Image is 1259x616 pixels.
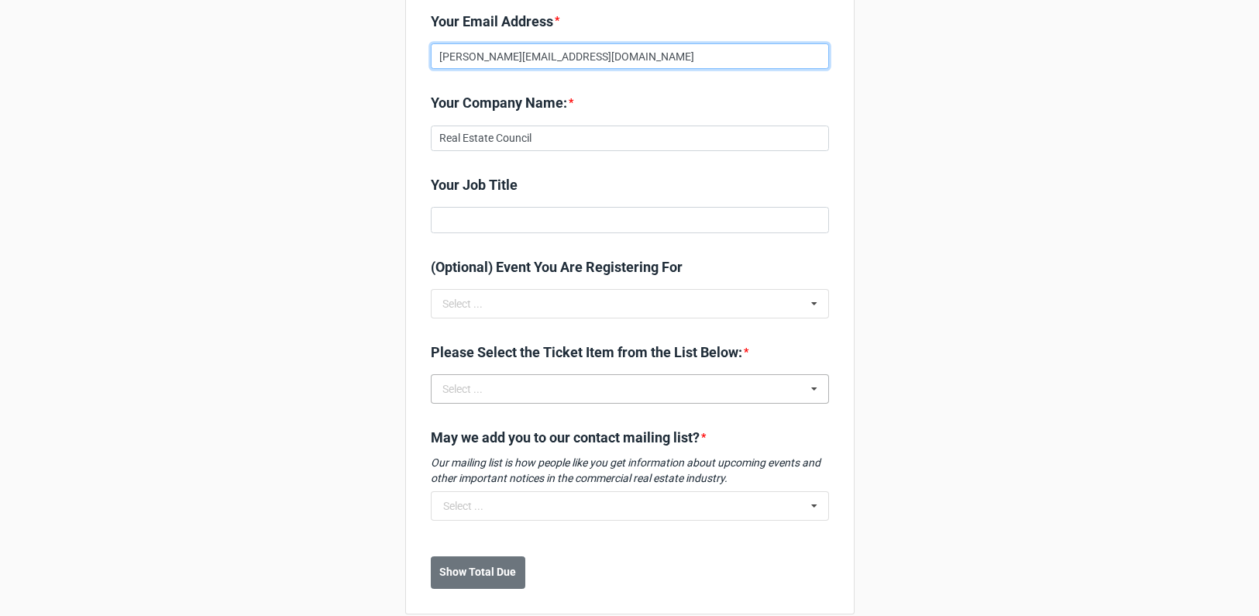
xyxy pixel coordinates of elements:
div: Select ... [443,501,483,511]
b: Show Total Due [439,564,516,580]
label: Your Company Name: [431,92,567,114]
div: Select ... [439,295,505,313]
label: (Optional) Event You Are Registering For [431,256,683,278]
label: Your Email Address [431,11,553,33]
div: Select ... [439,380,505,398]
button: Show Total Due [431,556,525,589]
label: May we add you to our contact mailing list? [431,427,700,449]
label: Please Select the Ticket Item from the List Below: [431,342,742,363]
em: Our mailing list is how people like you get information about upcoming events and other important... [431,456,820,484]
label: Your Job Title [431,174,518,196]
